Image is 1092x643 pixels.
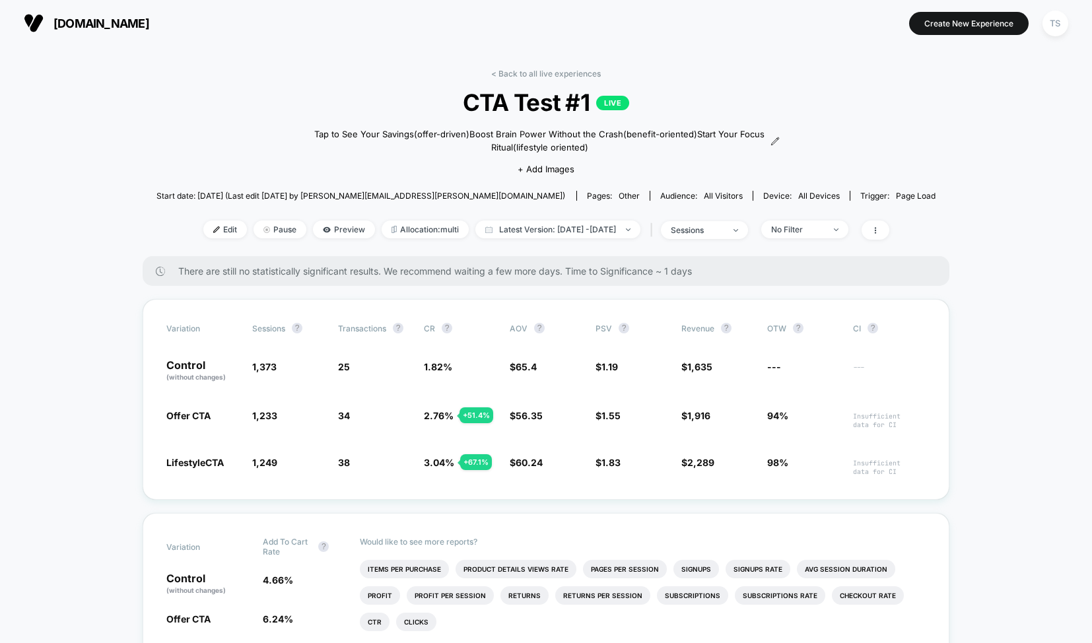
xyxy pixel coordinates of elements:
[313,220,375,238] span: Preview
[318,541,329,552] button: ?
[626,228,631,231] img: end
[596,457,621,468] span: $
[704,191,743,201] span: All Visitors
[735,586,825,605] li: Subscriptions Rate
[166,323,239,333] span: Variation
[24,13,44,33] img: Visually logo
[166,457,224,468] span: LifestyleCTA
[596,323,612,333] span: PSV
[254,220,306,238] span: Pause
[312,128,767,154] span: Tap to See Your Savings(offer-driven)Boost Brain Power Without the Crash(benefit-oriented)Start Y...
[392,226,397,233] img: rebalance
[753,191,850,201] span: Device:
[424,361,452,372] span: 1.82 %
[424,457,454,468] span: 3.04 %
[767,410,788,421] span: 94%
[263,537,312,557] span: Add To Cart Rate
[767,361,781,372] span: ---
[516,410,543,421] span: 56.35
[619,191,640,201] span: other
[252,457,277,468] span: 1,249
[516,361,537,372] span: 65.4
[360,586,400,605] li: Profit
[460,407,493,423] div: + 51.4 %
[793,323,803,333] button: ?
[601,410,621,421] span: 1.55
[360,560,449,578] li: Items Per Purchase
[1042,11,1068,36] div: TS
[909,12,1029,35] button: Create New Experience
[424,410,454,421] span: 2.76 %
[475,220,640,238] span: Latest Version: [DATE] - [DATE]
[798,191,840,201] span: all devices
[292,323,302,333] button: ?
[360,537,926,547] p: Would like to see more reports?
[767,457,788,468] span: 98%
[166,410,211,421] span: Offer CTA
[555,586,650,605] li: Returns Per Session
[500,586,549,605] li: Returns
[596,410,621,421] span: $
[510,361,537,372] span: $
[360,613,390,631] li: Ctr
[393,323,403,333] button: ?
[166,586,226,594] span: (without changes)
[681,457,714,468] span: $
[195,88,897,116] span: CTA Test #1
[596,361,618,372] span: $
[832,586,904,605] li: Checkout Rate
[460,454,492,470] div: + 67.1 %
[407,586,494,605] li: Profit Per Session
[252,361,277,372] span: 1,373
[166,537,239,557] span: Variation
[338,361,350,372] span: 25
[868,323,878,333] button: ?
[53,17,149,30] span: [DOMAIN_NAME]
[510,457,543,468] span: $
[797,560,895,578] li: Avg Session Duration
[687,361,712,372] span: 1,635
[338,457,350,468] span: 38
[213,226,220,233] img: edit
[518,164,574,174] span: + Add Images
[767,323,840,333] span: OTW
[771,224,824,234] div: No Filter
[203,220,247,238] span: Edit
[338,410,350,421] span: 34
[853,323,926,333] span: CI
[485,226,493,233] img: calendar
[396,613,436,631] li: Clicks
[338,323,386,333] span: Transactions
[596,96,629,110] p: LIVE
[534,323,545,333] button: ?
[1039,10,1072,37] button: TS
[673,560,719,578] li: Signups
[601,361,618,372] span: 1.19
[442,323,452,333] button: ?
[20,13,153,34] button: [DOMAIN_NAME]
[252,323,285,333] span: Sessions
[587,191,640,201] div: Pages:
[834,228,838,231] img: end
[263,226,270,233] img: end
[491,69,601,79] a: < Back to all live experiences
[853,412,926,429] span: Insufficient data for CI
[619,323,629,333] button: ?
[853,363,926,382] span: ---
[382,220,469,238] span: Allocation: multi
[726,560,790,578] li: Signups Rate
[721,323,732,333] button: ?
[456,560,576,578] li: Product Details Views Rate
[178,265,923,277] span: There are still no statistically significant results. We recommend waiting a few more days . Time...
[252,410,277,421] span: 1,233
[166,360,239,382] p: Control
[860,191,936,201] div: Trigger:
[734,229,738,232] img: end
[671,225,724,235] div: sessions
[156,191,565,201] span: Start date: [DATE] (Last edit [DATE] by [PERSON_NAME][EMAIL_ADDRESS][PERSON_NAME][DOMAIN_NAME])
[424,323,435,333] span: CR
[510,410,543,421] span: $
[853,459,926,476] span: Insufficient data for CI
[166,373,226,381] span: (without changes)
[647,220,661,240] span: |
